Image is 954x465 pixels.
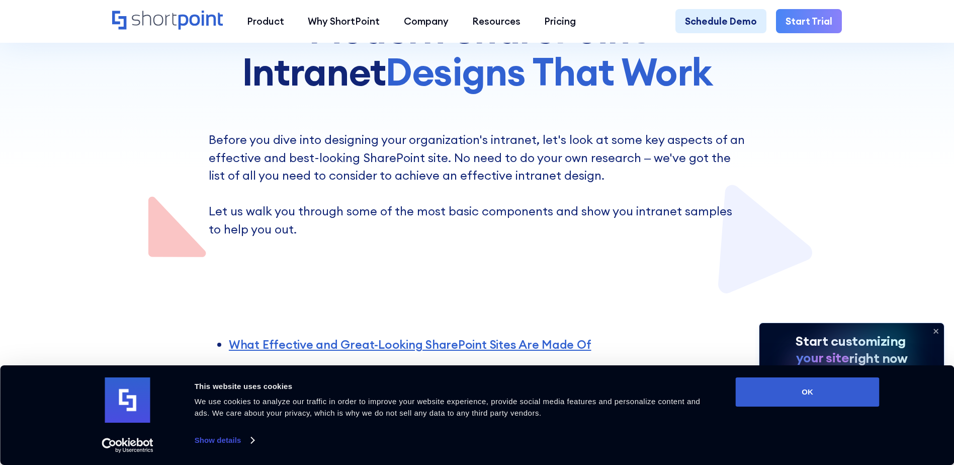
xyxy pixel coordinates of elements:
a: Product [235,9,296,33]
div: Why ShortPoint [308,14,380,28]
div: Resources [472,14,521,28]
div: Product [247,14,284,28]
h1: Modern SharePoint Intranet [209,9,745,93]
a: Start Trial [776,9,842,33]
div: This website uses cookies [195,380,713,393]
img: logo [105,377,150,423]
a: Company [392,9,460,33]
a: Resources [460,9,532,33]
a: Why ShortPoint [296,9,392,33]
div: Company [404,14,449,28]
a: What Effective and Great-Looking SharePoint Sites Are Made Of [229,337,591,352]
div: Pricing [544,14,576,28]
a: Pricing [533,9,588,33]
span: We use cookies to analyze our traffic in order to improve your website experience, provide social... [195,397,701,417]
a: Schedule Demo [675,9,766,33]
button: OK [736,377,880,407]
a: Usercentrics Cookiebot - opens in a new window [83,438,171,453]
a: Show details [195,433,254,448]
span: Designs That Work [385,47,712,96]
p: Before you dive into designing your organization's intranet, let's look at some key aspects of an... [209,131,745,238]
a: Home [112,11,223,31]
